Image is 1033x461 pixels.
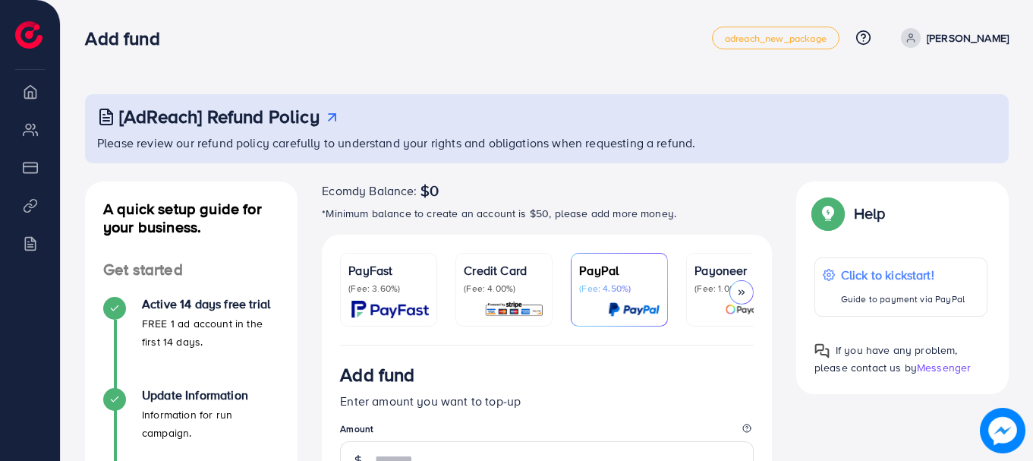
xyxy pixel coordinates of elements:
[579,261,660,279] p: PayPal
[854,204,886,223] p: Help
[841,290,965,308] p: Guide to payment via PayPal
[917,360,971,375] span: Messenger
[340,422,754,441] legend: Amount
[814,200,842,227] img: Popup guide
[464,261,544,279] p: Credit Card
[694,261,775,279] p: Payoneer
[725,301,775,318] img: card
[142,314,279,351] p: FREE 1 ad account in the first 14 days.
[85,27,172,49] h3: Add fund
[351,301,429,318] img: card
[142,388,279,403] h4: Update Information
[85,260,298,279] h4: Get started
[420,182,439,200] span: $0
[725,33,827,43] span: adreach_new_package
[694,283,775,295] p: (Fee: 1.00%)
[464,283,544,295] p: (Fee: 4.00%)
[484,301,544,318] img: card
[895,28,1009,48] a: [PERSON_NAME]
[579,283,660,295] p: (Fee: 4.50%)
[85,200,298,236] h4: A quick setup guide for your business.
[712,27,839,49] a: adreach_new_package
[841,266,965,284] p: Click to kickstart!
[85,297,298,388] li: Active 14 days free trial
[348,261,429,279] p: PayFast
[984,412,1022,450] img: image
[348,283,429,295] p: (Fee: 3.60%)
[142,406,279,442] p: Information for run campaign.
[608,301,660,318] img: card
[814,343,958,375] span: If you have any problem, please contact us by
[927,29,1009,47] p: [PERSON_NAME]
[97,134,1000,152] p: Please review our refund policy carefully to understand your rights and obligations when requesti...
[340,364,414,386] h3: Add fund
[322,204,772,223] p: *Minimum balance to create an account is $50, please add more money.
[142,297,279,311] h4: Active 14 days free trial
[119,106,320,128] h3: [AdReach] Refund Policy
[322,182,417,200] span: Ecomdy Balance:
[340,392,754,410] p: Enter amount you want to top-up
[15,21,43,49] img: logo
[814,343,830,358] img: Popup guide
